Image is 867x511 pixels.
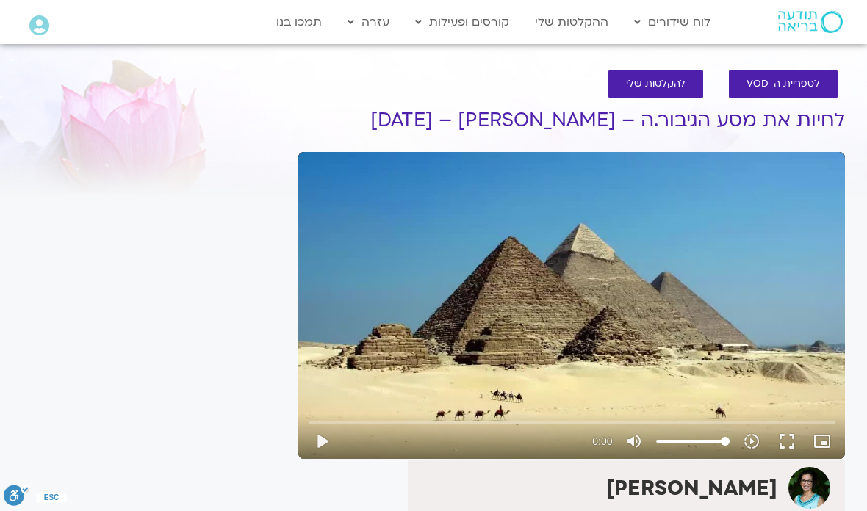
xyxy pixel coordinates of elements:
h1: לחיות את מסע הגיבור.ה – [PERSON_NAME] – [DATE] [298,109,845,131]
span: להקלטות שלי [626,79,686,90]
a: עזרה [340,8,397,36]
img: תודעה בריאה [778,11,843,33]
a: להקלטות שלי [608,70,703,98]
img: תמר לינצבסקי [788,467,830,509]
strong: [PERSON_NAME] [606,474,777,502]
a: לוח שידורים [627,8,718,36]
a: לספריית ה-VOD [729,70,838,98]
a: תמכו בנו [269,8,329,36]
span: לספריית ה-VOD [747,79,820,90]
a: קורסים ופעילות [408,8,517,36]
a: ההקלטות שלי [528,8,616,36]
